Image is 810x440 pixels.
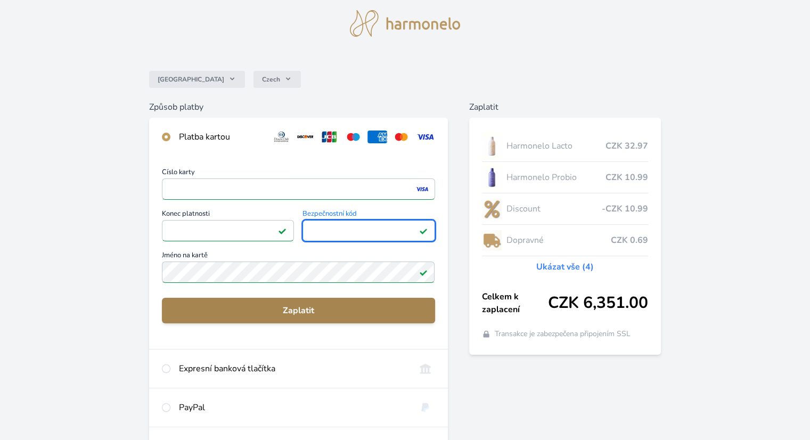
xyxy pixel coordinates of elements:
[415,362,435,375] img: onlineBanking_CZ.svg
[482,164,502,191] img: CLEAN_PROBIO_se_stinem_x-lo.jpg
[506,140,605,152] span: Harmonelo Lacto
[162,169,435,178] span: Číslo karty
[149,101,447,113] h6: Způsob platby
[179,362,406,375] div: Expresní banková tlačítka
[469,101,661,113] h6: Zaplatit
[495,329,631,339] span: Transakce je zabezpečena připojením SSL
[296,131,315,143] img: discover.svg
[149,71,245,88] button: [GEOGRAPHIC_DATA]
[482,133,502,159] img: CLEAN_LACTO_se_stinem_x-hi-lo.jpg
[548,294,648,313] span: CZK 6,351.00
[415,184,429,194] img: visa
[162,298,435,323] button: Zaplatit
[602,202,648,215] span: -CZK 10.99
[343,131,363,143] img: maestro.svg
[320,131,339,143] img: jcb.svg
[482,290,548,316] span: Celkem k zaplacení
[391,131,411,143] img: mc.svg
[253,71,301,88] button: Czech
[307,223,430,238] iframe: Iframe pro bezpečnostní kód
[162,262,435,283] input: Jméno na kartěPlatné pole
[179,401,406,414] div: PayPal
[482,195,502,222] img: discount-lo.png
[167,182,430,197] iframe: Iframe pro číslo karty
[367,131,387,143] img: amex.svg
[415,131,435,143] img: visa.svg
[350,10,461,37] img: logo.svg
[302,210,435,220] span: Bezpečnostní kód
[419,268,428,276] img: Platné pole
[606,171,648,184] span: CZK 10.99
[482,227,502,254] img: delivery-lo.png
[536,260,594,273] a: Ukázat vše (4)
[179,131,263,143] div: Platba kartou
[162,252,435,262] span: Jméno na kartě
[506,202,601,215] span: Discount
[167,223,289,238] iframe: Iframe pro datum vypršení platnosti
[506,171,605,184] span: Harmonelo Probio
[415,401,435,414] img: paypal.svg
[419,226,428,235] img: Platné pole
[158,75,224,84] span: [GEOGRAPHIC_DATA]
[278,226,287,235] img: Platné pole
[506,234,610,247] span: Dopravné
[272,131,291,143] img: diners.svg
[611,234,648,247] span: CZK 0.69
[162,210,294,220] span: Konec platnosti
[606,140,648,152] span: CZK 32.97
[262,75,280,84] span: Czech
[170,304,426,317] span: Zaplatit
